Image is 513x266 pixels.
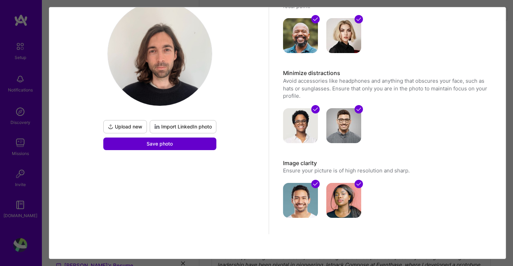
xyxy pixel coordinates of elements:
button: Save photo [103,138,216,150]
img: avatar [283,108,318,143]
img: logo [108,2,212,106]
span: Import LinkedIn photo [154,123,212,130]
button: Upload new [103,120,147,133]
p: Avoid accessories like headphones and anything that obscures your face, such as hats or sunglasse... [283,77,490,99]
div: To import a profile photo add your LinkedIn URL to your profile. [150,120,216,133]
img: avatar [283,183,318,218]
div: logoUpload newImport LinkedIn photoSave photo [102,1,218,150]
i: icon LinkedInDarkV2 [154,124,160,130]
button: Import LinkedIn photo [150,120,216,133]
h3: Minimize distractions [283,69,490,77]
img: avatar [326,183,361,218]
h3: Image clarity [283,160,490,167]
i: icon UploadDark [108,124,113,130]
img: avatar [326,18,361,53]
span: Save photo [147,140,173,147]
img: avatar [283,18,318,53]
span: Upload new [108,123,142,130]
p: Ensure your picture is of high resolution and sharp. [283,167,490,174]
img: avatar [326,108,361,143]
